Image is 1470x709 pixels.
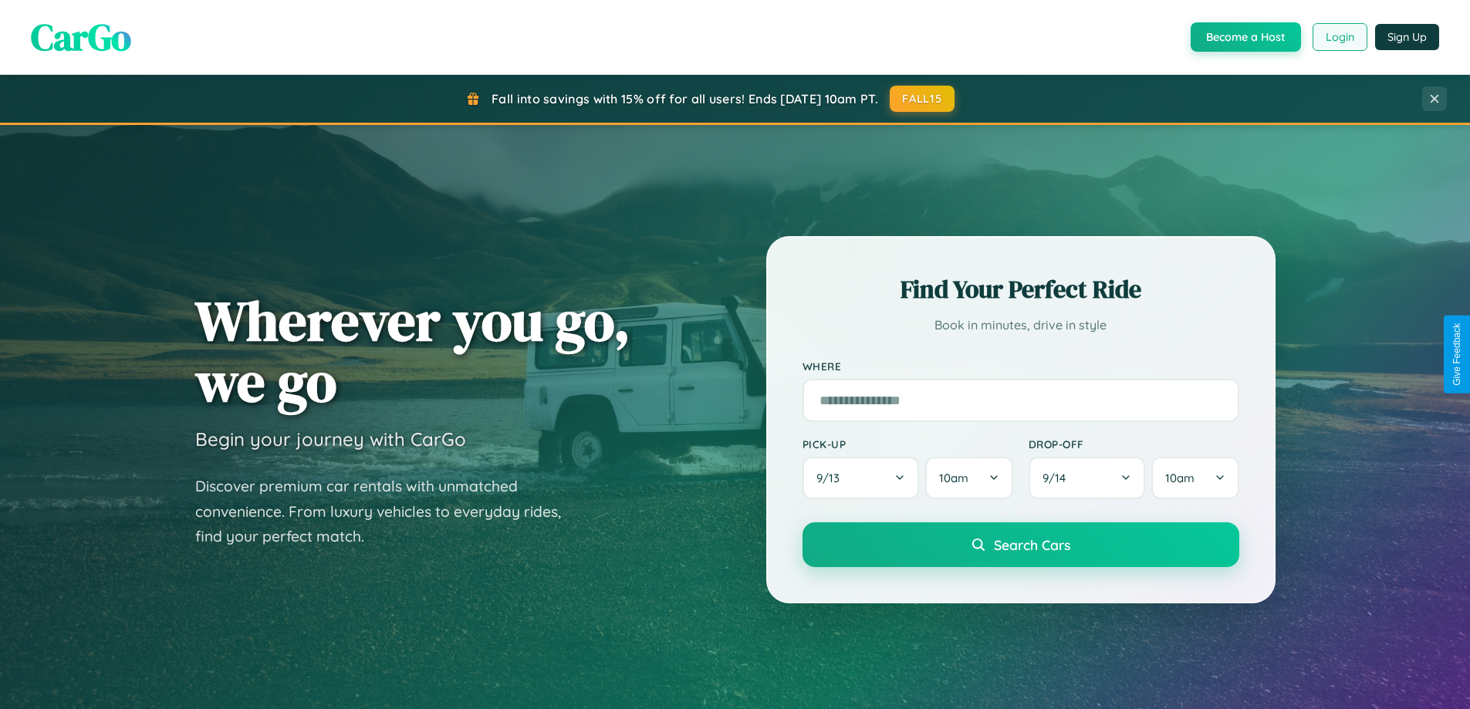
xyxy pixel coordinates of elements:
[925,457,1012,499] button: 10am
[1313,23,1367,51] button: Login
[1029,437,1239,451] label: Drop-off
[195,290,630,412] h1: Wherever you go, we go
[994,536,1070,553] span: Search Cars
[816,471,847,485] span: 9 / 13
[1451,323,1462,386] div: Give Feedback
[1029,457,1146,499] button: 9/14
[803,272,1239,306] h2: Find Your Perfect Ride
[890,86,955,112] button: FALL15
[492,91,878,106] span: Fall into savings with 15% off for all users! Ends [DATE] 10am PT.
[1165,471,1195,485] span: 10am
[1191,22,1301,52] button: Become a Host
[31,12,131,62] span: CarGo
[195,427,466,451] h3: Begin your journey with CarGo
[195,474,581,549] p: Discover premium car rentals with unmatched convenience. From luxury vehicles to everyday rides, ...
[803,457,920,499] button: 9/13
[803,522,1239,567] button: Search Cars
[1151,457,1239,499] button: 10am
[939,471,968,485] span: 10am
[803,314,1239,336] p: Book in minutes, drive in style
[1375,24,1439,50] button: Sign Up
[1043,471,1073,485] span: 9 / 14
[803,437,1013,451] label: Pick-up
[803,360,1239,373] label: Where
